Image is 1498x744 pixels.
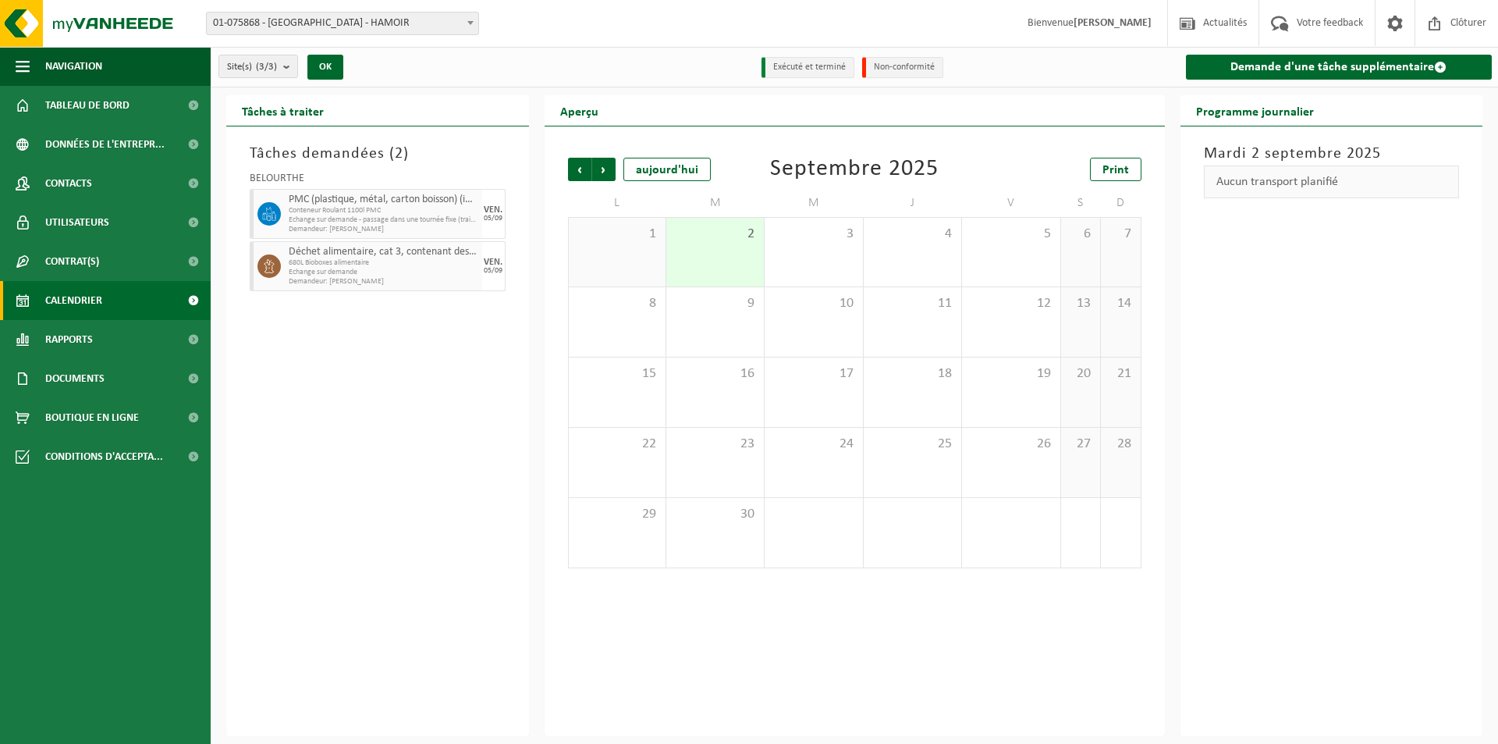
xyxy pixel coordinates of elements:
span: PMC (plastique, métal, carton boisson) (industriel) [289,194,478,206]
span: Déchet alimentaire, cat 3, contenant des produits d'origine animale, emballage synthétique [289,246,478,258]
div: 05/09 [484,215,502,222]
span: Contrat(s) [45,242,99,281]
span: 28 [1109,436,1132,453]
li: Non-conformité [862,57,943,78]
a: Demande d'une tâche supplémentaire [1186,55,1493,80]
span: Print [1102,164,1129,176]
td: S [1061,189,1101,217]
td: J [864,189,962,217]
span: Site(s) [227,55,277,79]
span: 25 [871,436,953,453]
span: 17 [772,365,854,383]
strong: [PERSON_NAME] [1074,17,1152,29]
span: Echange sur demande [289,268,478,277]
span: 29 [577,506,658,523]
span: 3 [772,226,854,243]
div: Aucun transport planifié [1204,166,1460,198]
span: 14 [1109,295,1132,312]
span: 23 [674,436,756,453]
span: 20 [1069,365,1092,383]
span: 11 [871,295,953,312]
div: Septembre 2025 [770,158,939,181]
span: 4 [871,226,953,243]
span: 1 [577,226,658,243]
span: 680L Bioboxes alimentaire [289,258,478,268]
h2: Tâches à traiter [226,95,339,126]
td: L [568,189,666,217]
span: Données de l'entrepr... [45,125,165,164]
span: 2 [395,146,403,162]
h3: Tâches demandées ( ) [250,142,506,166]
span: 7 [1109,226,1132,243]
div: BELOURTHE [250,173,506,189]
span: 16 [674,365,756,383]
span: 13 [1069,295,1092,312]
td: V [962,189,1060,217]
span: Précédent [568,158,591,181]
span: Rapports [45,320,93,359]
span: Conditions d'accepta... [45,437,163,476]
span: 01-075868 - BELOURTHE - HAMOIR [207,12,478,34]
td: D [1101,189,1141,217]
span: Boutique en ligne [45,398,139,437]
a: Print [1090,158,1141,181]
span: 24 [772,436,854,453]
span: 5 [970,226,1052,243]
span: Echange sur demande - passage dans une tournée fixe (traitement inclus) [289,215,478,225]
span: 26 [970,436,1052,453]
h3: Mardi 2 septembre 2025 [1204,142,1460,166]
span: 18 [871,365,953,383]
span: 15 [577,365,658,383]
count: (3/3) [256,62,277,72]
span: 01-075868 - BELOURTHE - HAMOIR [206,12,479,35]
h2: Programme journalier [1180,95,1329,126]
span: Demandeur: [PERSON_NAME] [289,225,478,234]
span: Utilisateurs [45,203,109,242]
span: Contacts [45,164,92,203]
div: aujourd'hui [623,158,711,181]
td: M [666,189,765,217]
span: 8 [577,295,658,312]
span: Suivant [592,158,616,181]
span: Demandeur: [PERSON_NAME] [289,277,478,287]
span: 30 [674,506,756,523]
span: 19 [970,365,1052,383]
span: Documents [45,359,105,398]
span: 21 [1109,365,1132,383]
span: 2 [674,226,756,243]
h2: Aperçu [545,95,614,126]
span: 27 [1069,436,1092,453]
span: Navigation [45,47,102,86]
span: 12 [970,295,1052,312]
span: 22 [577,436,658,453]
span: Calendrier [45,281,102,320]
div: VEN. [484,205,502,215]
td: M [765,189,863,217]
span: Tableau de bord [45,86,130,125]
div: 05/09 [484,267,502,275]
span: 10 [772,295,854,312]
button: OK [307,55,343,80]
span: 9 [674,295,756,312]
li: Exécuté et terminé [761,57,854,78]
span: Conteneur Roulant 1100l PMC [289,206,478,215]
button: Site(s)(3/3) [218,55,298,78]
div: VEN. [484,258,502,267]
span: 6 [1069,226,1092,243]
